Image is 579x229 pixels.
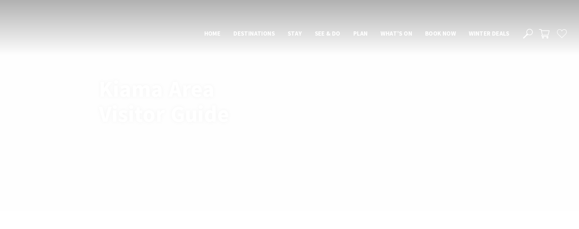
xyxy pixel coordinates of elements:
[198,29,516,39] nav: Main Menu
[204,29,221,37] span: Home
[99,76,282,126] h1: Kiama Area Visitor Guide
[425,29,456,37] span: Book now
[315,29,340,37] span: See & Do
[233,29,275,37] span: Destinations
[469,29,509,37] span: Winter Deals
[288,29,302,37] span: Stay
[381,29,412,37] span: What’s On
[353,29,368,37] span: Plan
